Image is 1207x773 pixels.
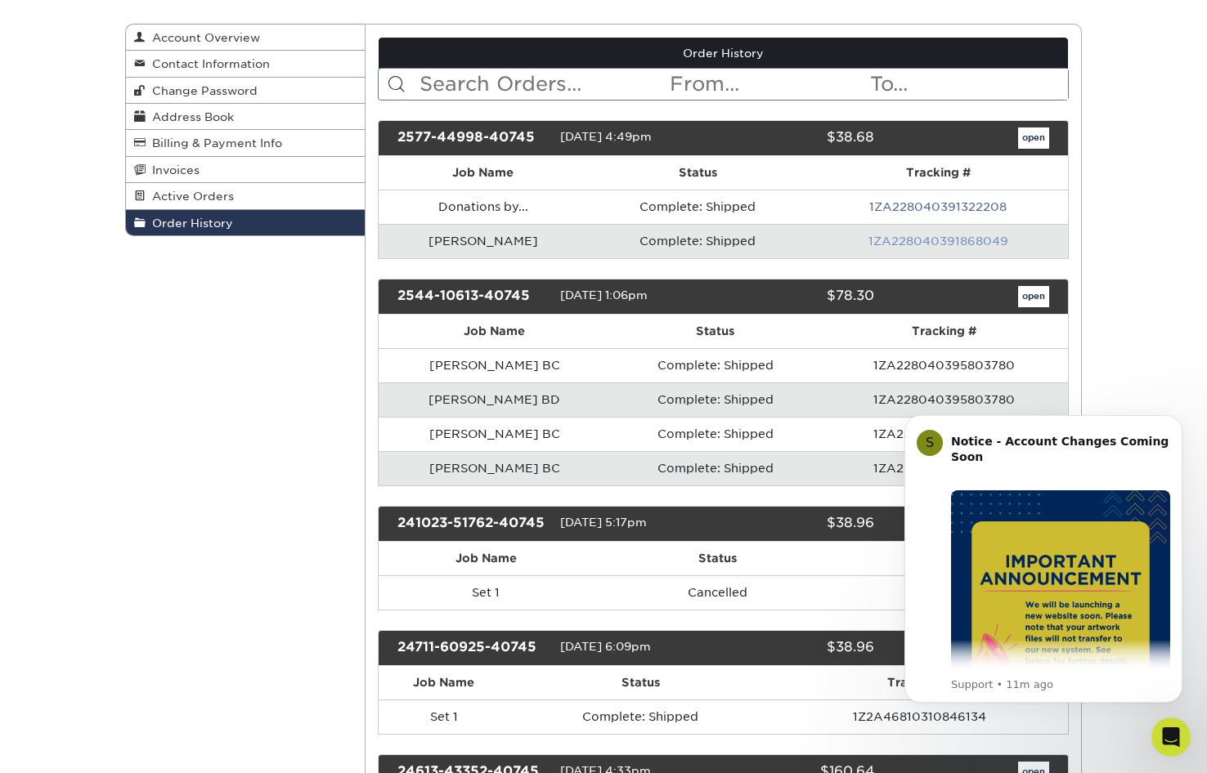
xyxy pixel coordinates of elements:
a: Contact Information [126,51,365,77]
td: n/a [841,575,1068,610]
span: [DATE] 6:09pm [560,640,651,653]
td: Complete: Shipped [588,190,809,224]
td: Cancelled [594,575,841,610]
span: [DATE] 4:49pm [560,130,652,143]
th: Job Name [379,156,588,190]
iframe: Google Customer Reviews [4,723,139,767]
div: $38.96 [711,637,886,659]
td: [PERSON_NAME] BC [379,348,612,382]
a: Change Password [126,78,365,104]
td: Complete: Shipped [611,348,819,382]
td: Complete: Shipped [611,417,819,451]
td: 1Z2A46810310846134 [772,699,1068,734]
div: 24711-60925-40745 [385,637,560,659]
td: [PERSON_NAME] [379,224,588,258]
span: Contact Information [146,57,270,70]
th: Status [588,156,809,190]
a: open [1018,286,1049,307]
td: Set 1 [379,575,595,610]
input: To... [868,69,1068,100]
th: Job Name [379,666,509,699]
div: 2577-44998-40745 [385,127,560,149]
td: Complete: Shipped [588,224,809,258]
td: 1ZA228040395803780 [819,348,1068,382]
th: Tracking # [808,156,1068,190]
a: Order History [379,38,1069,69]
td: [PERSON_NAME] BD [379,382,612,417]
td: [PERSON_NAME] BC [379,451,612,485]
a: Address Book [126,104,365,130]
span: Billing & Payment Info [146,136,282,150]
td: Complete: Shipped [611,451,819,485]
a: Account Overview [126,25,365,51]
div: $38.68 [711,127,886,149]
iframe: Intercom live chat [1151,717,1191,757]
th: Tracking # [772,666,1068,699]
a: 1ZA228040391868049 [868,235,1008,248]
iframe: Intercom notifications message [880,391,1207,729]
td: Donations by... [379,190,588,224]
a: open [1018,127,1049,149]
input: From... [668,69,868,100]
th: Tracking # [841,542,1068,575]
th: Job Name [379,542,595,575]
span: Invoices [146,163,200,176]
td: Complete: Shipped [611,382,819,417]
th: Tracking # [819,315,1068,348]
span: Change Password [146,84,258,97]
a: Order History [126,210,365,235]
div: $78.30 [711,286,886,307]
div: 241023-51762-40745 [385,513,560,534]
td: Complete: Shipped [509,699,772,734]
a: Billing & Payment Info [126,130,365,156]
a: Active Orders [126,183,365,209]
span: Active Orders [146,190,234,203]
td: 1ZA228040395803780 [819,417,1068,451]
span: Account Overview [146,31,260,44]
th: Status [509,666,772,699]
td: 1ZA228040395803780 [819,451,1068,485]
span: Address Book [146,110,234,123]
span: [DATE] 5:17pm [560,516,647,529]
div: $38.96 [711,513,886,534]
td: 1ZA228040395803780 [819,382,1068,417]
th: Status [594,542,841,575]
td: Set 1 [379,699,509,734]
span: [DATE] 1:06pm [560,288,648,302]
th: Status [611,315,819,348]
div: 2544-10613-40745 [385,286,560,307]
span: Order History [146,217,233,230]
input: Search Orders... [418,69,669,100]
a: Invoices [126,157,365,183]
td: [PERSON_NAME] BC [379,417,612,451]
a: 1ZA228040391322208 [869,200,1007,213]
th: Job Name [379,315,612,348]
